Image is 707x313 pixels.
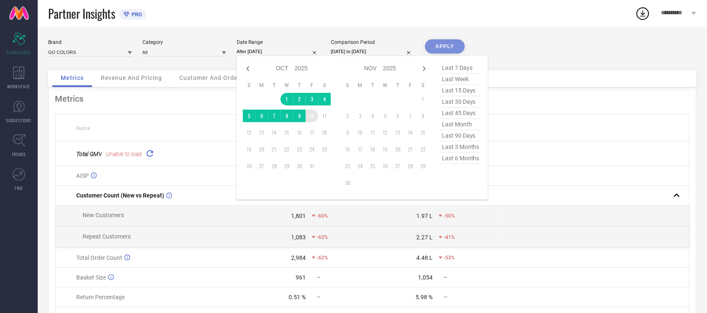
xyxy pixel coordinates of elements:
th: Saturday [318,82,331,89]
span: Name [76,126,90,131]
input: Select comparison period [331,47,415,56]
span: SCORECARDS [7,49,31,56]
td: Sat Nov 08 2025 [417,110,429,122]
th: Thursday [293,82,306,89]
th: Monday [255,82,268,89]
div: 961 [296,274,306,281]
td: Mon Nov 10 2025 [354,126,366,139]
span: last month [440,119,482,130]
td: Fri Oct 03 2025 [306,93,318,105]
td: Fri Nov 21 2025 [404,143,417,156]
span: last 45 days [440,108,482,119]
td: Tue Nov 11 2025 [366,126,379,139]
td: Sun Oct 05 2025 [243,110,255,122]
div: 1.97 L [416,213,433,219]
td: Sat Nov 29 2025 [417,160,429,172]
td: Sat Nov 22 2025 [417,143,429,156]
span: — [317,275,320,280]
div: Date Range [237,39,320,45]
td: Tue Oct 14 2025 [268,126,281,139]
span: last 3 months [440,141,482,153]
div: 1,083 [291,234,306,241]
td: Fri Oct 31 2025 [306,160,318,172]
th: Thursday [392,82,404,89]
td: Wed Oct 22 2025 [281,143,293,156]
span: PRO [129,11,142,18]
div: Metrics [55,94,690,104]
td: Tue Oct 28 2025 [268,160,281,172]
td: Wed Nov 12 2025 [379,126,392,139]
th: Wednesday [281,82,293,89]
td: Fri Nov 28 2025 [404,160,417,172]
th: Tuesday [268,82,281,89]
td: Wed Oct 15 2025 [281,126,293,139]
div: 1,801 [291,213,306,219]
th: Tuesday [366,82,379,89]
td: Fri Oct 17 2025 [306,126,318,139]
span: — [444,294,447,300]
td: Mon Nov 17 2025 [354,143,366,156]
span: — [317,294,320,300]
th: Saturday [417,82,429,89]
span: last 30 days [440,96,482,108]
td: Thu Oct 09 2025 [293,110,306,122]
td: Thu Oct 02 2025 [293,93,306,105]
td: Tue Oct 07 2025 [268,110,281,122]
td: Wed Nov 26 2025 [379,160,392,172]
span: Revenue And Pricing [101,74,162,81]
td: Sat Nov 01 2025 [417,93,429,105]
td: Fri Nov 07 2025 [404,110,417,122]
td: Tue Nov 25 2025 [366,160,379,172]
td: Sat Oct 11 2025 [318,110,331,122]
th: Wednesday [379,82,392,89]
span: WORKSPACE [8,83,31,90]
div: 2,984 [291,254,306,261]
div: 0.51 % [289,294,306,300]
td: Sun Nov 23 2025 [341,160,354,172]
span: Return Percentage [76,294,125,300]
td: Mon Oct 27 2025 [255,160,268,172]
span: Metrics [61,74,84,81]
td: Mon Oct 20 2025 [255,143,268,156]
th: Friday [306,82,318,89]
th: Monday [354,82,366,89]
td: Fri Oct 24 2025 [306,143,318,156]
span: — [444,275,447,280]
td: Wed Nov 19 2025 [379,143,392,156]
span: SUGGESTIONS [6,117,32,123]
span: New Customers [83,212,124,218]
span: AISP [76,172,89,179]
div: Reload "Total GMV" [144,148,156,159]
td: Sat Oct 04 2025 [318,93,331,105]
span: last 6 months [440,153,482,164]
span: last 15 days [440,85,482,96]
td: Thu Nov 27 2025 [392,160,404,172]
div: 2.27 L [416,234,433,241]
input: Select date range [237,47,320,56]
span: FWD [15,185,23,191]
div: Comparison Period [331,39,415,45]
div: 5.98 % [415,294,433,300]
td: Wed Oct 29 2025 [281,160,293,172]
td: Sun Nov 16 2025 [341,143,354,156]
td: Sat Oct 25 2025 [318,143,331,156]
span: Basket Size [76,274,106,281]
span: Partner Insights [48,5,115,22]
td: Sat Oct 18 2025 [318,126,331,139]
td: Tue Nov 18 2025 [366,143,379,156]
span: -41% [444,234,455,240]
span: -50% [444,213,455,219]
td: Sun Oct 12 2025 [243,126,255,139]
td: Wed Oct 01 2025 [281,93,293,105]
td: Mon Oct 06 2025 [255,110,268,122]
td: Sun Oct 19 2025 [243,143,255,156]
td: Fri Oct 10 2025 [306,110,318,122]
span: Total Order Count [76,254,122,261]
span: Customer And Orders [179,74,243,81]
td: Wed Oct 08 2025 [281,110,293,122]
td: Thu Oct 16 2025 [293,126,306,139]
div: 1,054 [418,274,433,281]
td: Mon Oct 13 2025 [255,126,268,139]
td: Mon Nov 24 2025 [354,160,366,172]
span: Total GMV [76,151,102,157]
